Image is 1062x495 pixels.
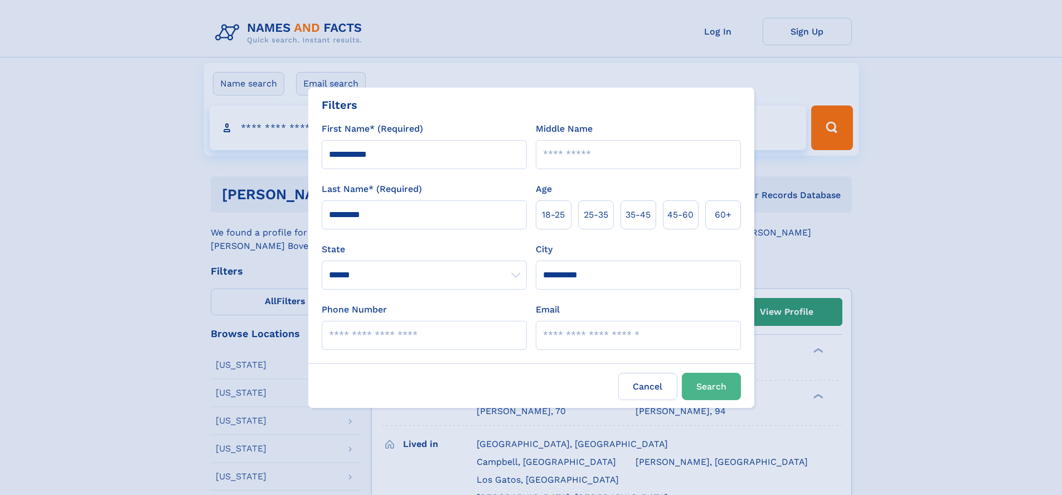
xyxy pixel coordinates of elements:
label: Cancel [618,373,677,400]
span: 35‑45 [625,208,651,222]
span: 25‑35 [584,208,608,222]
label: City [536,243,552,256]
label: Phone Number [322,303,387,316]
button: Search [682,373,741,400]
span: 45‑60 [667,208,694,222]
span: 18‑25 [542,208,565,222]
label: State [322,243,527,256]
label: First Name* (Required) [322,122,423,136]
label: Email [536,303,560,316]
span: 60+ [715,208,731,222]
div: Filters [322,97,357,113]
label: Last Name* (Required) [322,182,422,196]
label: Age [536,182,552,196]
label: Middle Name [536,122,593,136]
